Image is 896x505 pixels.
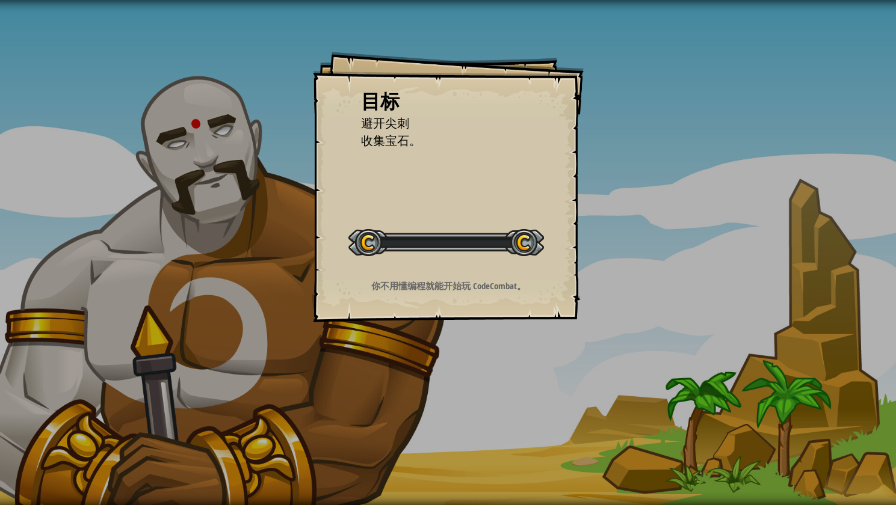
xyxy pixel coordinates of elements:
div: 目标 [361,88,536,115]
span: 避开尖刺 [361,115,409,131]
li: 收集宝石。 [346,132,533,150]
span: 收集宝石。 [361,132,421,148]
p: 你不用懂编程就能开始玩 CodeCombat。 [328,280,569,292]
li: 避开尖刺 [346,115,533,132]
